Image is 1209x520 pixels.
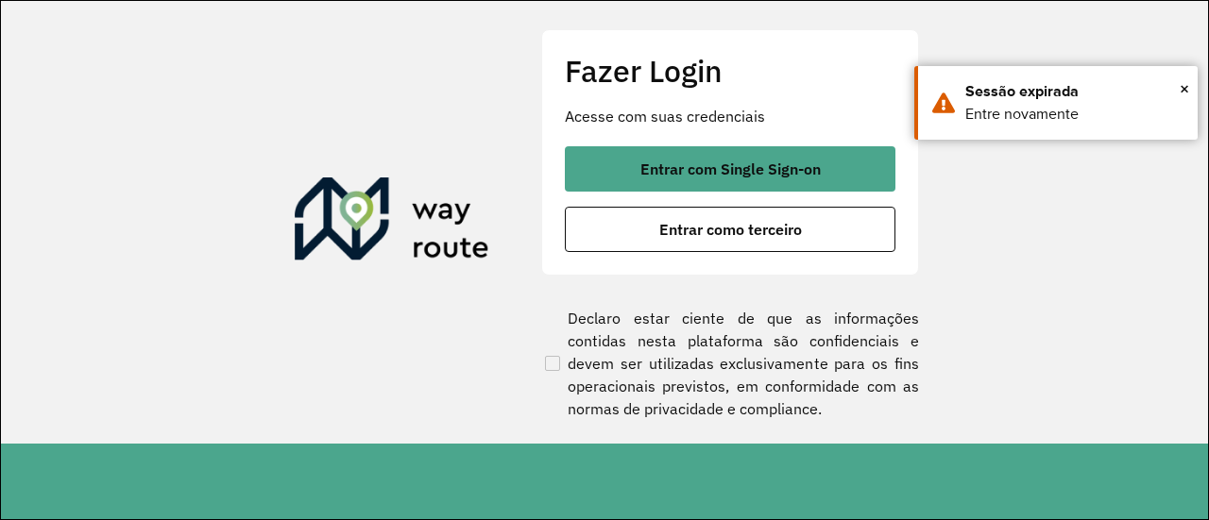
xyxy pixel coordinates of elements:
span: Entrar como terceiro [659,222,802,237]
img: Roteirizador AmbevTech [295,177,489,268]
div: Entre novamente [965,103,1183,126]
div: Sessão expirada [965,80,1183,103]
button: button [565,146,895,192]
span: × [1180,75,1189,103]
p: Acesse com suas credenciais [565,105,895,127]
button: Close [1180,75,1189,103]
label: Declaro estar ciente de que as informações contidas nesta plataforma são confidenciais e devem se... [541,307,919,420]
span: Entrar com Single Sign-on [640,161,821,176]
h2: Fazer Login [565,53,895,89]
button: button [565,207,895,252]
